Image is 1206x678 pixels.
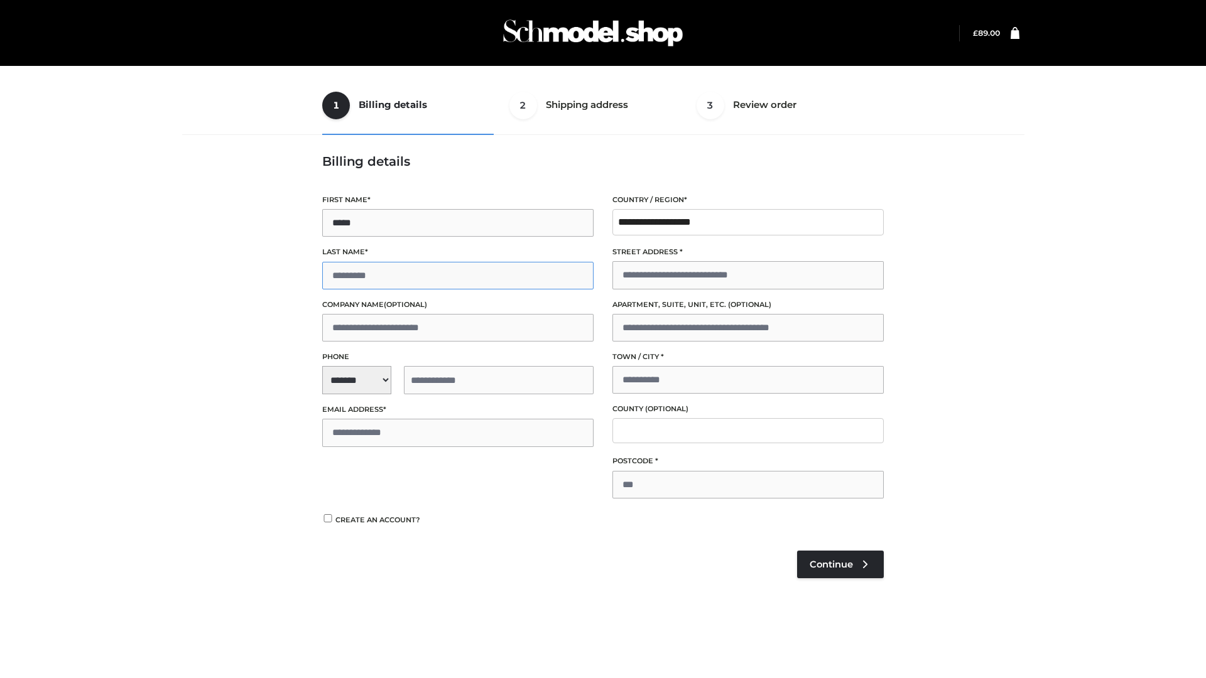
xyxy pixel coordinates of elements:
label: Street address [612,246,884,258]
label: First name [322,194,594,206]
label: Email address [322,404,594,416]
label: Last name [322,246,594,258]
a: Continue [797,551,884,578]
label: Town / City [612,351,884,363]
img: Schmodel Admin 964 [499,8,687,58]
label: County [612,403,884,415]
span: (optional) [728,300,771,309]
label: Apartment, suite, unit, etc. [612,299,884,311]
span: (optional) [384,300,427,309]
input: Create an account? [322,514,334,522]
a: £89.00 [973,28,1000,38]
bdi: 89.00 [973,28,1000,38]
span: Continue [810,559,853,570]
span: Create an account? [335,515,420,524]
label: Company name [322,299,594,311]
h3: Billing details [322,154,884,169]
label: Postcode [612,455,884,467]
label: Country / Region [612,194,884,206]
span: £ [973,28,978,38]
span: (optional) [645,404,688,413]
label: Phone [322,351,594,363]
